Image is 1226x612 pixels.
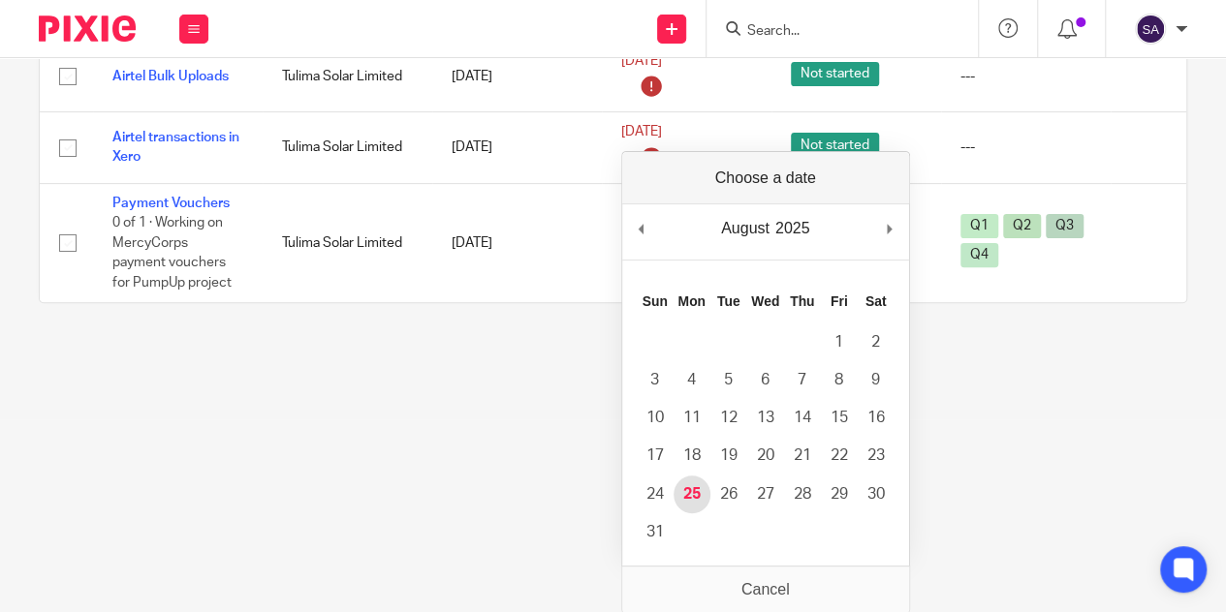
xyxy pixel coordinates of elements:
[821,475,858,513] button: 29
[772,214,813,243] div: 2025
[112,131,239,164] a: Airtel transactions in Xero
[637,475,674,513] button: 24
[790,293,814,309] abbr: Thursday
[747,361,784,399] button: 6
[112,70,229,83] a: Airtel Bulk Uploads
[821,437,858,474] button: 22
[637,399,674,437] button: 10
[784,361,821,399] button: 7
[858,323,895,361] button: 2
[960,214,998,238] span: Q1
[718,214,772,243] div: August
[821,361,858,399] button: 8
[112,197,230,210] a: Payment Vouchers
[880,214,899,243] button: Next Month
[747,475,784,513] button: 27
[674,437,710,474] button: 18
[432,112,602,184] td: [DATE]
[960,67,1091,86] div: ---
[263,112,432,184] td: Tulima Solar Limited
[784,399,821,437] button: 14
[39,15,136,42] img: Pixie
[632,214,651,243] button: Previous Month
[747,437,784,474] button: 20
[1046,214,1084,238] span: Q3
[674,361,710,399] button: 4
[621,54,662,68] span: [DATE]
[677,293,705,309] abbr: Monday
[637,513,674,551] button: 31
[821,399,858,437] button: 15
[717,293,740,309] abbr: Tuesday
[960,138,1091,157] div: ---
[710,475,747,513] button: 26
[858,399,895,437] button: 16
[821,323,858,361] button: 1
[710,361,747,399] button: 5
[791,133,879,157] span: Not started
[784,437,821,474] button: 21
[112,216,232,290] span: 0 of 1 · Working on MercyCorps payment vouchers for PumpUp project
[432,41,602,112] td: [DATE]
[745,23,920,41] input: Search
[1135,14,1166,45] img: svg%3E
[710,437,747,474] button: 19
[263,183,432,302] td: Tulima Solar Limited
[432,183,602,302] td: [DATE]
[710,399,747,437] button: 12
[674,399,710,437] button: 11
[263,41,432,112] td: Tulima Solar Limited
[791,62,879,86] span: Not started
[674,475,710,513] button: 25
[831,293,848,309] abbr: Friday
[960,243,998,267] span: Q4
[637,437,674,474] button: 17
[643,293,668,309] abbr: Sunday
[621,125,662,138] span: [DATE]
[751,293,779,309] abbr: Wednesday
[784,475,821,513] button: 28
[747,399,784,437] button: 13
[858,475,895,513] button: 30
[858,361,895,399] button: 9
[865,293,887,309] abbr: Saturday
[858,437,895,474] button: 23
[637,361,674,399] button: 3
[1003,214,1041,238] span: Q2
